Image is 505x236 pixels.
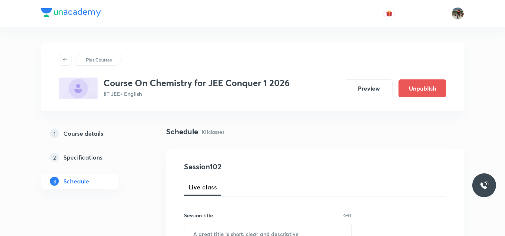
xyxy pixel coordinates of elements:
[343,214,352,217] p: 0/99
[386,10,393,17] img: avatar
[63,177,89,186] h5: Schedule
[345,79,393,97] button: Preview
[41,8,101,19] a: Company Logo
[63,129,103,138] h5: Course details
[86,56,112,63] p: Plus Courses
[398,79,446,97] button: Unpublish
[63,153,102,162] h5: Specifications
[41,150,142,165] a: 2Specifications
[451,7,464,20] img: Shrikanth Reddy
[104,78,290,88] h3: Course On Chemistry for JEE Conquer 1 2026
[50,129,59,138] p: 1
[184,161,320,172] h4: Session 102
[104,90,290,98] p: IIT JEE • English
[480,181,489,190] img: ttu
[50,153,59,162] p: 2
[383,7,395,19] button: avatar
[41,8,101,17] img: Company Logo
[166,126,198,137] h4: Schedule
[188,183,217,192] span: Live class
[201,128,225,136] p: 101 classes
[184,211,213,219] h6: Session title
[50,177,59,186] p: 3
[41,126,142,141] a: 1Course details
[59,78,98,99] img: A8735F23-03C3-4D37-94D0-C87FFEFB7EA1_plus.png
